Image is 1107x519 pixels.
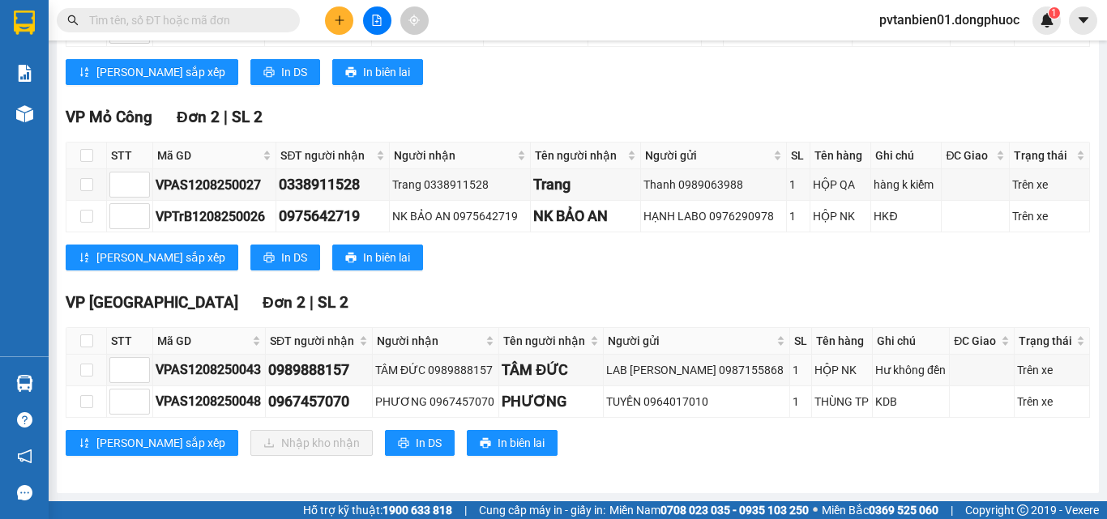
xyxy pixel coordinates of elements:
span: search [67,15,79,26]
img: solution-icon [16,65,33,82]
span: 1 [1051,7,1057,19]
span: sort-ascending [79,252,90,265]
td: VPAS1208250043 [153,355,266,386]
span: Hotline: 19001152 [128,72,199,82]
td: PHƯƠNG [499,386,604,418]
button: printerIn biên lai [467,430,558,456]
div: hàng k kiểm [874,176,938,194]
div: TÂM ĐỨC 0989888157 [375,361,496,379]
div: HỘP NK [813,207,868,225]
th: Tên hàng [812,328,873,355]
button: sort-ascending[PERSON_NAME] sắp xếp [66,430,238,456]
div: Trên xe [1017,393,1087,411]
span: notification [17,449,32,464]
div: HẠNH LABO 0976290978 [643,207,784,225]
span: SĐT người nhận [280,147,373,164]
input: Tìm tên, số ĐT hoặc mã đơn [89,11,280,29]
span: Miền Bắc [822,501,938,519]
div: HKĐ [874,207,938,225]
span: sort-ascending [79,437,90,450]
td: 0967457070 [266,386,373,418]
div: TÂM ĐỨC [502,359,601,381]
span: Hỗ trợ kỹ thuật: [303,501,452,519]
span: printer [398,437,409,450]
span: printer [263,66,275,79]
span: question-circle [17,412,32,428]
span: In biên lai [498,434,545,452]
div: 1 [793,393,809,411]
span: In biên lai [363,63,410,81]
button: plus [325,6,353,35]
span: printer [345,66,357,79]
span: aim [408,15,420,26]
span: ĐC Giao [954,332,997,350]
div: Trên xe [1017,361,1087,379]
button: printerIn DS [250,59,320,85]
span: pvtanbien01.dongphuoc [866,10,1032,30]
td: Trang [531,169,641,201]
span: Bến xe [GEOGRAPHIC_DATA] [128,26,218,46]
div: HỘP QA [813,176,868,194]
span: Người gửi [645,147,770,164]
div: Trên xe [1012,176,1087,194]
div: Hư không đền [875,361,947,379]
div: PHƯƠNG [502,390,601,413]
span: Tên người nhận [535,147,624,164]
td: TÂM ĐỨC [499,355,604,386]
div: 1 [789,207,807,225]
div: 1 [793,361,809,379]
td: VPTrB1208250026 [153,201,276,232]
span: Trạng thái [1014,147,1073,164]
span: [PERSON_NAME] sắp xếp [96,434,225,452]
span: | [310,293,314,312]
img: icon-new-feature [1040,13,1054,28]
span: printer [480,437,491,450]
span: In DS [281,63,307,81]
span: In DS [416,434,442,452]
img: warehouse-icon [16,105,33,122]
span: printer [345,252,357,265]
span: In ngày: [5,117,99,127]
span: ⚪️ [813,507,818,513]
div: NK BẢO AN 0975642719 [392,207,528,225]
span: | [224,108,228,126]
td: VPAS1208250048 [153,386,266,418]
div: Trên xe [1012,207,1087,225]
div: NK BẢO AN [533,205,638,228]
span: SL 2 [232,108,263,126]
div: VPTrB1208250026 [156,206,273,227]
span: printer [263,252,275,265]
div: Trang 0338911528 [392,176,528,194]
div: Trang [533,173,638,196]
span: Tên người nhận [503,332,587,350]
span: Trạng thái [1019,332,1073,350]
th: STT [107,143,153,169]
span: SĐT người nhận [270,332,356,350]
span: | [951,501,953,519]
td: 0989888157 [266,355,373,386]
div: VPAS1208250027 [156,175,273,195]
span: Người nhận [377,332,482,350]
div: 0989888157 [268,359,370,381]
strong: 0708 023 035 - 0935 103 250 [660,504,809,517]
span: 01 Võ Văn Truyện, KP.1, Phường 2 [128,49,223,69]
strong: ĐỒNG PHƯỚC [128,9,222,23]
span: Người nhận [394,147,514,164]
button: caret-down [1069,6,1097,35]
span: caret-down [1076,13,1091,28]
button: printerIn DS [385,430,455,456]
button: printerIn biên lai [332,245,423,270]
img: logo [6,10,78,81]
div: LAB [PERSON_NAME] 0987155868 [606,361,786,379]
th: STT [107,328,153,355]
span: Đơn 2 [177,108,220,126]
button: printerIn biên lai [332,59,423,85]
div: 0967457070 [268,390,370,413]
img: warehouse-icon [16,375,33,392]
td: 0338911528 [276,169,390,201]
th: SL [790,328,812,355]
img: logo-vxr [14,11,35,35]
button: downloadNhập kho nhận [250,430,373,456]
div: Thanh 0989063988 [643,176,784,194]
button: printerIn DS [250,245,320,270]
